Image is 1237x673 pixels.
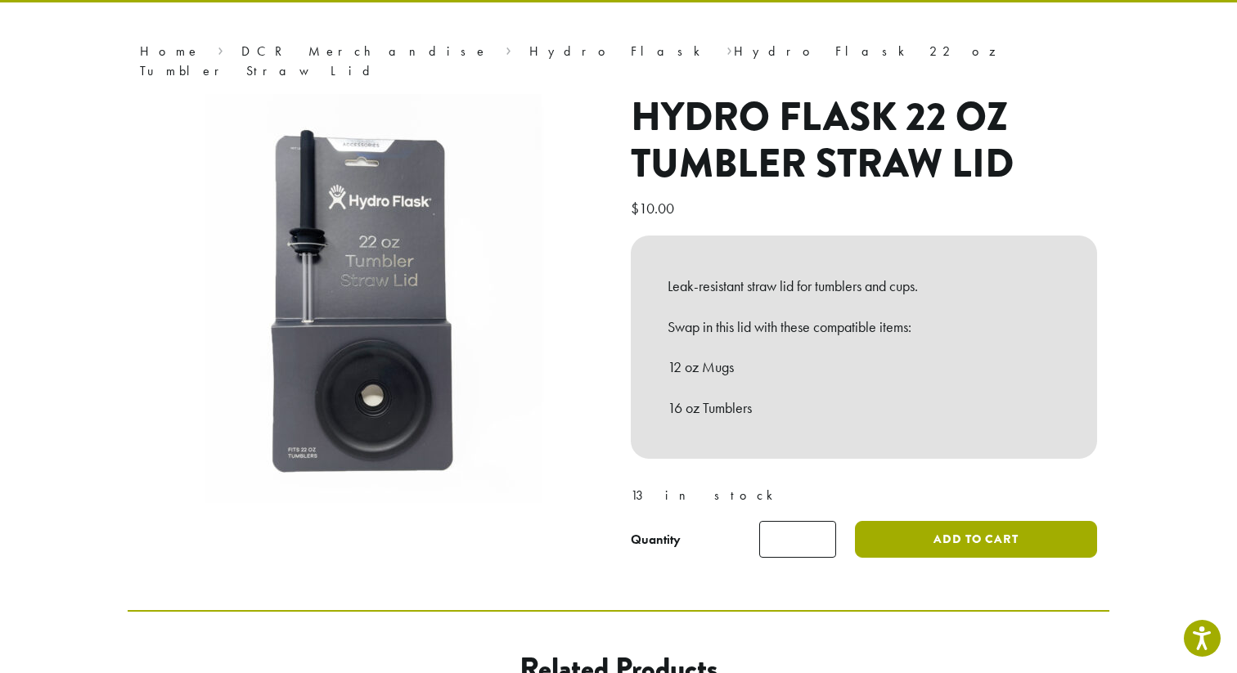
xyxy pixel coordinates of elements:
p: 13 in stock [631,483,1097,508]
span: › [506,36,511,61]
span: › [726,36,732,61]
span: › [218,36,223,61]
button: Add to cart [855,521,1097,558]
a: 12 oz Mugs [668,357,734,376]
a: 16 oz Tumblers [668,398,752,417]
div: Quantity [631,530,681,550]
bdi: 10.00 [631,199,678,218]
span: $ [631,199,639,218]
input: Product quantity [759,521,836,558]
p: Swap in this lid with these compatible items: [668,313,1060,341]
a: Home [140,43,200,60]
a: Hydro Flask [529,43,709,60]
h1: Hydro Flask 22 oz Tumbler Straw Lid [631,94,1097,188]
p: Leak-resistant straw lid for tumblers and cups. [668,272,1060,300]
nav: Breadcrumb [140,42,1097,81]
a: DCR Merchandise [241,43,488,60]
